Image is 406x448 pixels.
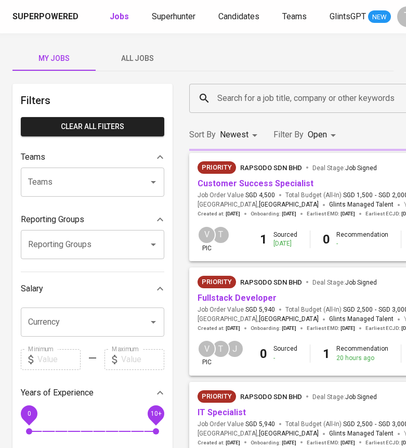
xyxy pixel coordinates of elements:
div: Reporting Groups [21,209,164,230]
a: Jobs [110,10,131,23]
span: Earliest EMD : [307,439,355,446]
span: Created at : [198,210,240,217]
div: Recommendation [336,231,388,248]
a: Fullstack Developer [198,293,277,303]
div: Sourced [273,344,297,362]
a: GlintsGPT NEW [330,10,391,23]
span: - [375,305,376,314]
span: Rapsodo Sdn Bhd [240,164,302,172]
span: SGD 5,940 [245,420,275,429]
span: Created at : [198,325,240,332]
span: 0 [27,409,31,417]
span: Deal Stage : [312,393,377,401]
div: T [212,340,230,358]
span: My Jobs [19,52,89,65]
span: 10+ [150,409,161,417]
div: Salary [21,278,164,299]
span: Clear All filters [29,120,156,133]
span: Deal Stage : [312,164,377,172]
span: Rapsodo Sdn Bhd [240,278,302,286]
span: Glints Managed Talent [329,430,394,437]
h6: Filters [21,92,164,109]
button: Open [146,237,161,252]
div: New Job received from Demand Team [198,390,236,403]
div: New Job received from Demand Team [198,161,236,174]
a: IT Specialist [198,407,246,417]
span: [DATE] [340,210,355,217]
span: [DATE] [226,439,240,446]
span: Created at : [198,439,240,446]
span: [DATE] [226,325,240,332]
p: Years of Experience [21,387,94,399]
span: [DATE] [282,325,296,332]
span: - [375,191,376,200]
input: Value [37,349,81,370]
span: SGD 2,500 [343,420,373,429]
div: [DATE] [273,239,297,248]
span: GlintsGPT [330,11,366,21]
span: [GEOGRAPHIC_DATA] , [198,314,319,325]
span: Priority [198,391,236,402]
span: NEW [368,12,391,22]
div: V [198,226,216,244]
div: Newest [220,125,261,145]
span: [DATE] [282,210,296,217]
p: Filter By [273,129,304,141]
div: Sourced [273,231,297,248]
span: Superhunter [152,11,195,21]
span: Earliest EMD : [307,325,355,332]
span: [DATE] [282,439,296,446]
span: Job Signed [345,164,377,172]
span: SGD 2,500 [343,305,373,314]
a: Candidates [218,10,261,23]
input: Value [121,349,164,370]
span: Open [308,130,327,139]
div: Recommendation [336,344,388,362]
div: Years of Experience [21,382,164,403]
span: [DATE] [340,325,355,332]
div: Open [308,125,339,145]
div: pic [198,340,216,367]
span: Teams [282,11,307,21]
p: Reporting Groups [21,213,84,226]
button: Open [146,175,161,189]
span: All Jobs [102,52,173,65]
span: Onboarding : [251,210,296,217]
span: Priority [198,162,236,173]
a: Superhunter [152,10,198,23]
span: - [375,420,376,429]
div: V [198,340,216,358]
span: Onboarding : [251,439,296,446]
span: [GEOGRAPHIC_DATA] [259,429,319,439]
span: [GEOGRAPHIC_DATA] [259,314,319,325]
span: Job Order Value [198,305,275,314]
div: Superpowered [12,11,78,23]
div: - [336,239,388,248]
span: Glints Managed Talent [329,315,394,323]
span: Job Signed [345,279,377,286]
b: 0 [260,347,267,361]
span: Onboarding : [251,325,296,332]
div: J [226,340,244,358]
b: 0 [323,232,330,247]
p: Salary [21,283,43,295]
div: New Job received from Demand Team [198,276,236,288]
span: Job Order Value [198,191,275,200]
span: Candidates [218,11,259,21]
span: Priority [198,277,236,287]
p: Newest [220,129,248,141]
span: Rapsodo Sdn Bhd [240,393,302,401]
b: Jobs [110,11,129,21]
button: Clear All filters [21,117,164,136]
span: [DATE] [340,439,355,446]
span: Glints Managed Talent [329,201,394,208]
span: SGD 4,500 [245,191,275,200]
button: Open [146,315,161,329]
p: Teams [21,151,45,163]
span: Deal Stage : [312,279,377,286]
span: [GEOGRAPHIC_DATA] , [198,429,319,439]
div: - [273,354,297,363]
span: Job Signed [345,393,377,401]
div: 20 hours ago [336,354,388,363]
span: [DATE] [226,210,240,217]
